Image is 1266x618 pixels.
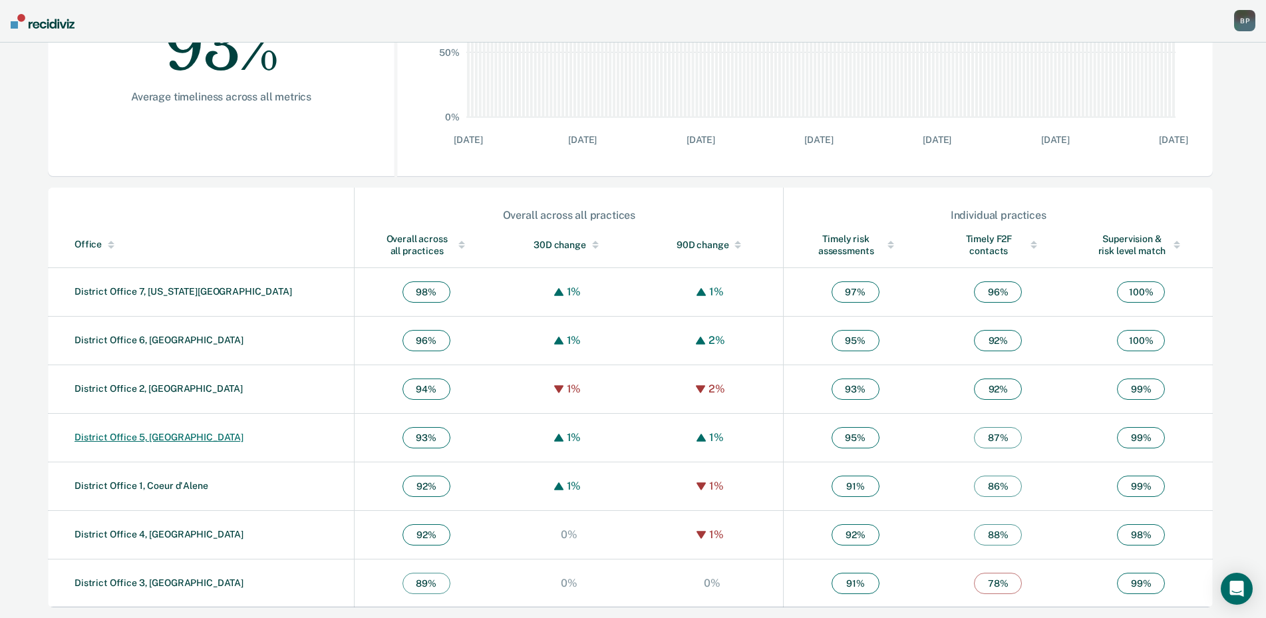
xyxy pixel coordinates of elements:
[75,383,243,394] a: District Office 2, [GEOGRAPHIC_DATA]
[381,233,471,257] div: Overall across all practices
[974,476,1022,497] span: 86 %
[355,209,782,222] div: Overall across all practices
[402,524,450,545] span: 92 %
[705,383,728,395] div: 2%
[974,379,1022,400] span: 92 %
[705,334,728,347] div: 2%
[402,427,450,448] span: 93 %
[402,476,450,497] span: 92 %
[563,431,585,444] div: 1%
[832,281,879,303] span: 97 %
[1117,281,1165,303] span: 100 %
[953,233,1043,257] div: Timely F2F contacts
[1070,222,1213,268] th: Toggle SortBy
[1221,573,1253,605] div: Open Intercom Messenger
[75,480,208,491] a: District Office 1, Coeur d'Alene
[402,573,450,594] span: 89 %
[75,529,243,540] a: District Office 4, [GEOGRAPHIC_DATA]
[355,222,498,268] th: Toggle SortBy
[974,427,1022,448] span: 87 %
[832,524,879,545] span: 92 %
[687,134,715,145] text: [DATE]
[784,209,1212,222] div: Individual practices
[402,379,450,400] span: 94 %
[832,476,879,497] span: 91 %
[1234,10,1255,31] button: BP
[48,222,355,268] th: Toggle SortBy
[805,134,834,145] text: [DATE]
[75,239,349,250] div: Office
[1096,233,1186,257] div: Supervision & risk level match
[11,14,75,29] img: Recidiviz
[1160,134,1188,145] text: [DATE]
[832,379,879,400] span: 93 %
[498,222,641,268] th: Toggle SortBy
[784,222,927,268] th: Toggle SortBy
[563,285,585,298] div: 1%
[832,427,879,448] span: 95 %
[1117,379,1165,400] span: 99 %
[927,222,1070,268] th: Toggle SortBy
[563,480,585,492] div: 1%
[974,281,1022,303] span: 96 %
[701,577,724,589] div: 0%
[706,285,727,298] div: 1%
[568,134,597,145] text: [DATE]
[75,432,243,442] a: District Office 5, [GEOGRAPHIC_DATA]
[706,528,727,541] div: 1%
[1117,476,1165,497] span: 99 %
[706,480,727,492] div: 1%
[402,281,450,303] span: 98 %
[557,528,581,541] div: 0%
[90,90,352,103] div: Average timeliness across all metrics
[810,233,900,257] div: Timely risk assessments
[1117,427,1165,448] span: 99 %
[75,335,243,345] a: District Office 6, [GEOGRAPHIC_DATA]
[563,383,585,395] div: 1%
[563,334,585,347] div: 1%
[974,573,1022,594] span: 78 %
[75,286,292,297] a: District Office 7, [US_STATE][GEOGRAPHIC_DATA]
[402,330,450,351] span: 96 %
[923,134,951,145] text: [DATE]
[75,577,243,588] a: District Office 3, [GEOGRAPHIC_DATA]
[832,573,879,594] span: 91 %
[1234,10,1255,31] div: B P
[974,330,1022,351] span: 92 %
[832,330,879,351] span: 95 %
[706,431,727,444] div: 1%
[454,134,483,145] text: [DATE]
[1041,134,1070,145] text: [DATE]
[667,239,757,251] div: 90D change
[1117,573,1165,594] span: 99 %
[557,577,581,589] div: 0%
[974,524,1022,545] span: 88 %
[641,222,784,268] th: Toggle SortBy
[524,239,614,251] div: 30D change
[1117,524,1165,545] span: 98 %
[1117,330,1165,351] span: 100 %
